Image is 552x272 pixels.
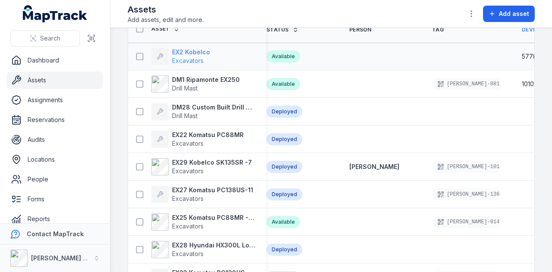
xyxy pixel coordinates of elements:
[522,26,549,33] span: Device ID
[10,30,80,47] button: Search
[172,186,253,194] strong: EX27 Komatsu PC138US-11
[172,131,244,139] strong: EX22 Komatsu PC88MR
[172,195,204,202] span: Excavators
[128,16,204,24] span: Add assets, edit and more.
[267,133,302,145] div: Deployed
[7,210,103,228] a: Reports
[7,191,103,208] a: Forms
[432,188,501,200] div: [PERSON_NAME]-136
[432,216,501,228] div: [PERSON_NAME]-014
[267,106,302,118] div: Deployed
[151,25,179,32] a: Asset
[151,131,244,148] a: EX22 Komatsu PC88MRExcavators
[172,222,204,230] span: Excavators
[522,52,544,61] span: 577856
[172,241,256,250] strong: EX28 Hyundai HX300L Longreach
[7,111,103,128] a: Reservations
[172,213,256,222] strong: EX25 Komatsu PC88MR -10 Tilt Hitch
[23,5,88,22] a: MapTrack
[483,6,535,22] button: Add asset
[267,161,302,173] div: Deployed
[151,241,256,258] a: EX28 Hyundai HX300L LongreachExcavators
[151,186,253,203] a: EX27 Komatsu PC138US-11Excavators
[7,52,103,69] a: Dashboard
[267,26,289,33] span: Status
[499,9,529,18] span: Add asset
[267,188,302,200] div: Deployed
[172,158,252,167] strong: EX29 Kobelco SK135SR -7
[7,171,103,188] a: People
[27,230,84,238] strong: Contact MapTrack
[172,84,198,92] span: Drill Mast
[7,151,103,168] a: Locations
[172,75,240,84] strong: DM1 Ripamonte EX250
[7,131,103,148] a: Audits
[151,103,256,120] a: DM28 Custom Built Drill MastDrill Mast
[172,167,204,175] span: Excavators
[151,48,210,65] a: EX2 KobelcoExcavators
[349,26,372,33] span: Person
[31,254,102,262] strong: [PERSON_NAME] Group
[267,244,302,256] div: Deployed
[40,34,60,43] span: Search
[151,75,240,93] a: DM1 Ripamonte EX250Drill Mast
[349,163,399,171] a: [PERSON_NAME]
[7,72,103,89] a: Assets
[432,78,501,90] div: [PERSON_NAME]-081
[432,161,501,173] div: [PERSON_NAME]-101
[172,140,204,147] span: Excavators
[172,103,256,112] strong: DM28 Custom Built Drill Mast
[128,3,204,16] h2: Assets
[172,250,204,257] span: Excavators
[267,26,298,33] a: Status
[267,50,300,63] div: Available
[151,158,252,175] a: EX29 Kobelco SK135SR -7Excavators
[172,112,198,119] span: Drill Mast
[151,213,256,231] a: EX25 Komatsu PC88MR -10 Tilt HitchExcavators
[172,48,210,56] strong: EX2 Kobelco
[267,216,300,228] div: Available
[7,91,103,109] a: Assignments
[267,78,300,90] div: Available
[172,57,204,64] span: Excavators
[151,25,170,32] span: Asset
[522,80,543,88] span: 1010193
[432,26,444,33] span: Tag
